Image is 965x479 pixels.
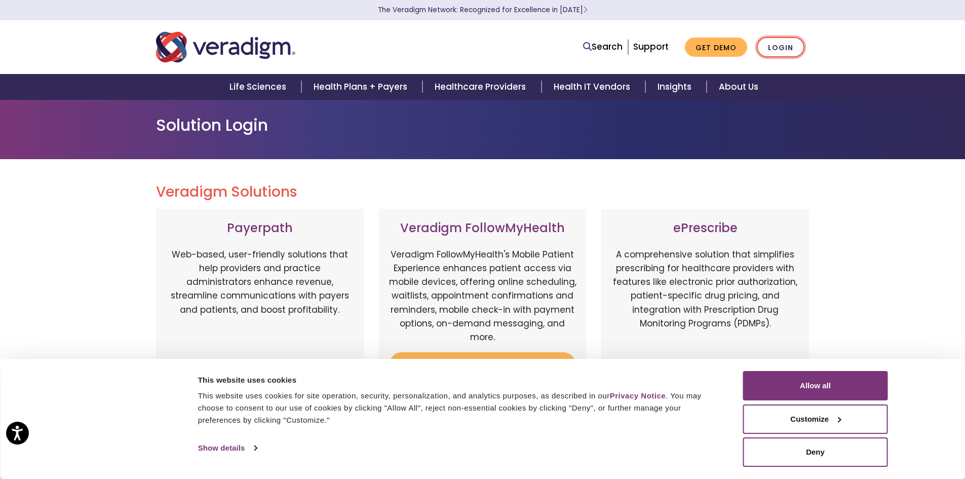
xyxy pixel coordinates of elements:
[645,74,707,100] a: Insights
[542,74,645,100] a: Health IT Vendors
[583,40,623,54] a: Search
[389,248,576,344] p: Veradigm FollowMyHealth's Mobile Patient Experience enhances patient access via mobile devices, o...
[156,116,809,135] h1: Solution Login
[389,352,576,385] a: Login to Veradigm FollowMyHealth
[301,74,422,100] a: Health Plans + Payers
[633,41,669,53] a: Support
[422,74,541,100] a: Healthcare Providers
[156,183,809,201] h2: Veradigm Solutions
[685,38,747,57] a: Get Demo
[743,371,888,400] button: Allow all
[611,221,799,236] h3: ePrescribe
[611,248,799,354] p: A comprehensive solution that simplifies prescribing for healthcare providers with features like ...
[743,437,888,467] button: Deny
[166,248,354,354] p: Web-based, user-friendly solutions that help providers and practice administrators enhance revenu...
[757,37,804,58] a: Login
[198,440,257,456] a: Show details
[389,221,576,236] h3: Veradigm FollowMyHealth
[166,221,354,236] h3: Payerpath
[378,5,588,15] a: The Veradigm Network: Recognized for Excellence in [DATE]Learn More
[610,391,666,400] a: Privacy Notice
[707,74,770,100] a: About Us
[743,404,888,434] button: Customize
[198,374,720,386] div: This website uses cookies
[156,30,295,64] img: Veradigm logo
[217,74,301,100] a: Life Sciences
[198,390,720,426] div: This website uses cookies for site operation, security, personalization, and analytics purposes, ...
[583,5,588,15] span: Learn More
